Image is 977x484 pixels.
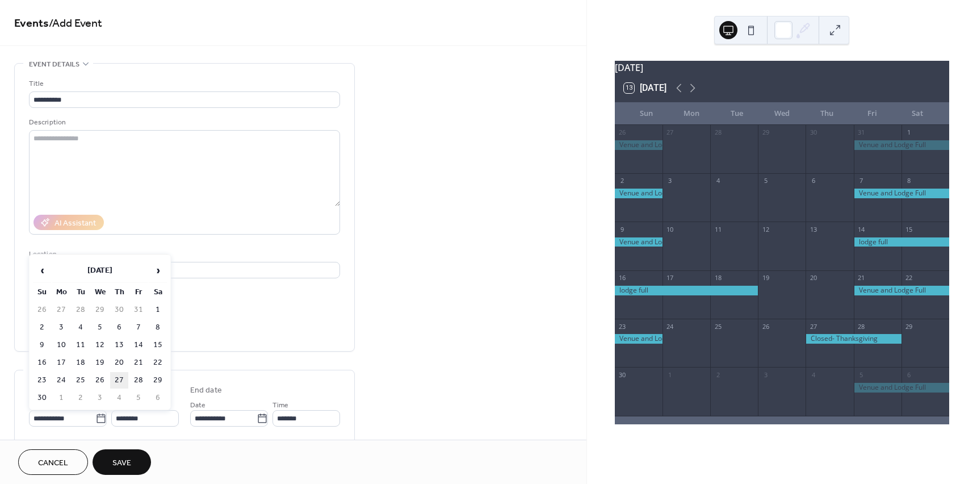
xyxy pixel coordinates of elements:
td: 22 [149,354,167,371]
td: 31 [129,302,148,318]
div: 29 [761,128,770,137]
td: 26 [33,302,51,318]
td: 28 [72,302,90,318]
td: 18 [72,354,90,371]
span: › [149,259,166,282]
div: 26 [618,128,627,137]
div: 5 [761,177,770,185]
span: ‹ [33,259,51,282]
div: Location [29,248,338,260]
td: 26 [91,372,109,389]
div: 15 [905,225,913,233]
td: 10 [52,337,70,353]
div: 31 [857,128,866,137]
div: lodge full [854,237,949,247]
div: 19 [761,274,770,282]
div: 10 [666,225,674,233]
td: 23 [33,372,51,389]
a: Events [14,12,49,35]
span: Date [190,399,206,411]
span: Event details [29,59,79,70]
td: 3 [91,390,109,406]
button: 13[DATE] [620,80,670,96]
div: 21 [857,274,866,282]
div: Description [29,116,338,128]
div: Fri [850,102,895,125]
div: End date [190,385,222,397]
div: 9 [618,225,627,233]
div: Title [29,78,338,90]
div: 24 [666,322,674,331]
td: 30 [33,390,51,406]
th: Su [33,284,51,301]
div: 17 [666,274,674,282]
div: 2 [618,177,627,185]
a: Cancel [18,449,88,475]
div: 6 [809,177,817,185]
div: 30 [809,128,817,137]
div: Venue and Lodge Full [615,189,662,198]
div: Venue and Lodge Full [854,286,949,295]
td: 3 [52,319,70,336]
span: Cancel [38,457,68,469]
div: 30 [618,370,627,379]
div: 25 [714,322,722,331]
div: Venue and Lodge Full [854,140,949,150]
td: 29 [91,302,109,318]
div: 27 [809,322,817,331]
div: 22 [905,274,913,282]
div: 3 [666,177,674,185]
td: 4 [72,319,90,336]
div: 8 [905,177,913,185]
div: Venue and Lodge Full [615,334,662,344]
td: 28 [129,372,148,389]
div: 2 [714,370,722,379]
td: 1 [149,302,167,318]
div: 14 [857,225,866,233]
div: [DATE] [615,61,949,74]
td: 25 [72,372,90,389]
div: 16 [618,274,627,282]
div: 11 [714,225,722,233]
td: 2 [33,319,51,336]
td: 12 [91,337,109,353]
td: 16 [33,354,51,371]
div: Wed [759,102,804,125]
div: Venue and Lodge Full [854,383,949,393]
td: 6 [110,319,128,336]
td: 29 [149,372,167,389]
span: / Add Event [49,12,102,35]
td: 13 [110,337,128,353]
th: Sa [149,284,167,301]
td: 4 [110,390,128,406]
div: 20 [809,274,817,282]
div: 7 [857,177,866,185]
td: 14 [129,337,148,353]
div: 29 [905,322,913,331]
div: 18 [714,274,722,282]
th: [DATE] [52,258,148,283]
div: lodge full [615,286,758,295]
div: 4 [809,370,817,379]
th: Tu [72,284,90,301]
td: 5 [91,319,109,336]
div: 1 [905,128,913,137]
button: Save [93,449,151,475]
div: 6 [905,370,913,379]
div: 26 [761,322,770,331]
div: 27 [666,128,674,137]
span: Save [112,457,131,469]
td: 21 [129,354,148,371]
td: 6 [149,390,167,406]
td: 11 [72,337,90,353]
td: 24 [52,372,70,389]
td: 20 [110,354,128,371]
td: 1 [52,390,70,406]
div: Venue and Lodge Full [615,237,662,247]
td: 17 [52,354,70,371]
div: 12 [761,225,770,233]
div: 28 [714,128,722,137]
div: 23 [618,322,627,331]
div: Closed- Thanksgiving [806,334,901,344]
div: 3 [761,370,770,379]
